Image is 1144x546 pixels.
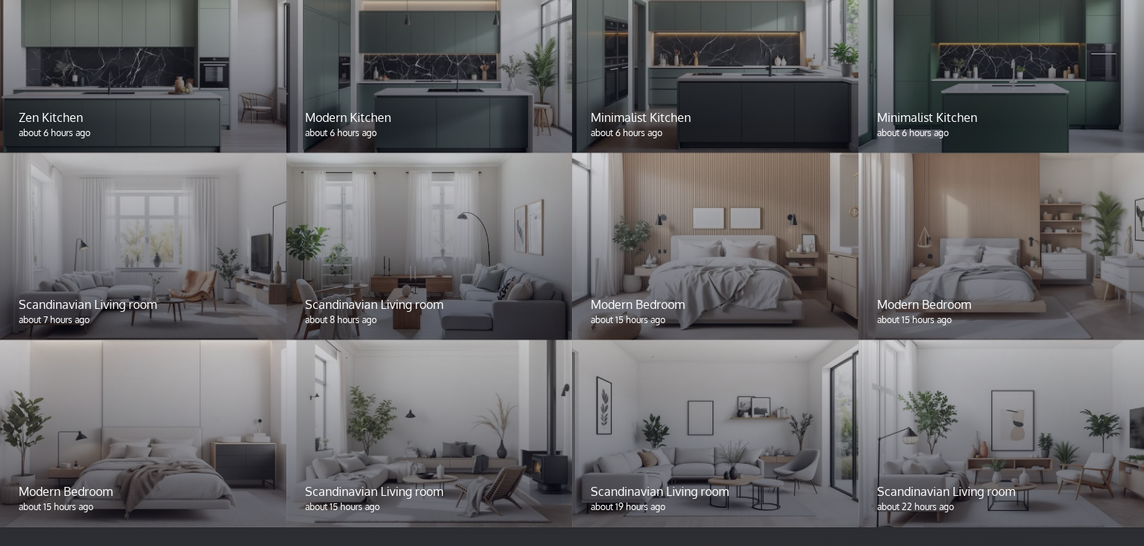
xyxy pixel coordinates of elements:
[877,295,1126,313] p: Modern Bedroom
[19,108,268,126] p: Zen Kitchen
[877,126,1126,139] p: about 6 hours ago
[591,500,840,513] p: about 19 hours ago
[591,126,840,139] p: about 6 hours ago
[305,500,554,513] p: about 15 hours ago
[19,313,268,326] p: about 7 hours ago
[591,108,840,126] p: Minimalist Kitchen
[877,500,1126,513] p: about 22 hours ago
[591,482,840,500] p: Scandinavian Living room
[877,313,1126,326] p: about 15 hours ago
[877,108,1126,126] p: Minimalist Kitchen
[305,108,554,126] p: Modern Kitchen
[305,313,554,326] p: about 8 hours ago
[19,295,268,313] p: Scandinavian Living room
[19,500,268,513] p: about 15 hours ago
[19,126,268,139] p: about 6 hours ago
[591,313,840,326] p: about 15 hours ago
[591,295,840,313] p: Modern Bedroom
[19,482,268,500] p: Modern Bedroom
[877,482,1126,500] p: Scandinavian Living room
[305,126,554,139] p: about 6 hours ago
[305,482,554,500] p: Scandinavian Living room
[305,295,554,313] p: Scandinavian Living room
